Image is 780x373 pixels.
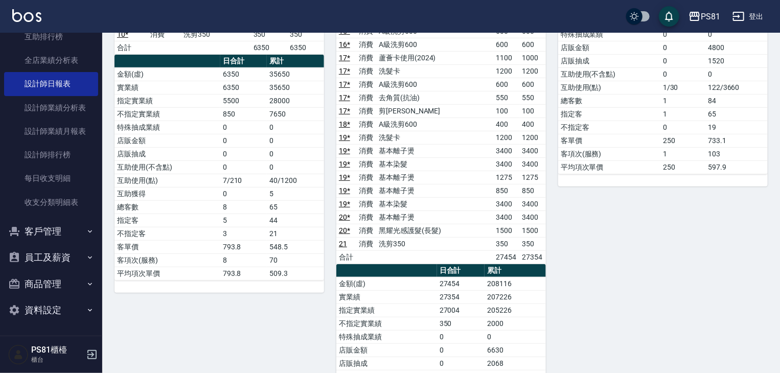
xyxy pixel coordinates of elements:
td: 0 [437,343,485,357]
td: 總客數 [558,94,660,107]
td: 600 [493,78,519,91]
td: 850 [493,184,519,197]
td: 350 [251,28,288,41]
td: 指定客 [558,107,660,121]
td: 實業績 [336,290,437,304]
td: 6350 [287,41,324,54]
td: 不指定實業績 [114,107,220,121]
a: 設計師日報表 [4,72,98,96]
td: 特殊抽成業績 [558,28,660,41]
td: 597.9 [705,160,768,174]
td: 指定客 [114,214,220,227]
img: Person [8,344,29,365]
td: 1275 [493,171,519,184]
td: 0 [220,147,267,160]
td: 550 [493,91,519,104]
td: 消費 [356,131,376,144]
td: 0 [660,28,705,41]
td: 0 [267,134,324,147]
td: 洗髮卡 [376,131,493,144]
td: A級洗剪600 [376,38,493,51]
p: 櫃台 [31,355,83,364]
td: 洗剪350 [376,237,493,250]
a: 設計師排行榜 [4,143,98,167]
td: 65 [705,107,768,121]
td: 3400 [493,197,519,211]
td: 5 [220,214,267,227]
td: 消費 [356,104,376,118]
td: 100 [520,104,546,118]
td: 基本離子燙 [376,211,493,224]
td: 0 [660,54,705,67]
td: 店販抽成 [558,54,660,67]
td: 基本染髮 [376,157,493,171]
a: 收支分類明細表 [4,191,98,214]
th: 累計 [485,264,546,277]
td: 5500 [220,94,267,107]
button: 登出 [728,7,768,26]
td: 350 [493,237,519,250]
td: 消費 [356,211,376,224]
td: 消費 [356,224,376,237]
td: 1 [660,94,705,107]
img: Logo [12,9,41,22]
td: 40/1200 [267,174,324,187]
td: 548.5 [267,240,324,253]
td: 客項次(服務) [558,147,660,160]
td: 3400 [493,211,519,224]
td: 6630 [485,343,546,357]
td: 0 [220,160,267,174]
td: 6350 [251,41,288,54]
td: 3400 [520,144,546,157]
td: 350 [437,317,485,330]
td: 3400 [520,157,546,171]
td: 27004 [437,304,485,317]
a: 設計師業績分析表 [4,96,98,120]
td: 剪[PERSON_NAME] [376,104,493,118]
button: 資料設定 [4,297,98,323]
td: 基本離子燙 [376,144,493,157]
td: 基本離子燙 [376,171,493,184]
td: 8 [220,253,267,267]
button: 客戶管理 [4,218,98,245]
td: 21 [267,227,324,240]
a: 互助排行榜 [4,25,98,49]
td: 103 [705,147,768,160]
td: 1275 [520,171,546,184]
td: 店販金額 [114,134,220,147]
td: 27354 [437,290,485,304]
td: 8 [220,200,267,214]
td: 特殊抽成業績 [336,330,437,343]
td: 消費 [356,197,376,211]
td: 1/30 [660,81,705,94]
td: 0 [660,121,705,134]
td: 28000 [267,94,324,107]
td: 不指定客 [114,227,220,240]
td: 0 [437,357,485,370]
td: 1520 [705,54,768,67]
td: 消費 [356,144,376,157]
td: 0 [485,330,546,343]
td: 消費 [356,157,376,171]
td: 消費 [356,118,376,131]
td: 793.8 [220,240,267,253]
td: 互助獲得 [114,187,220,200]
td: 4800 [705,41,768,54]
button: PS81 [684,6,724,27]
td: 600 [520,38,546,51]
td: 去角質(抗油) [376,91,493,104]
td: 互助使用(點) [558,81,660,94]
td: 指定實業績 [336,304,437,317]
td: 0 [660,41,705,54]
td: 2000 [485,317,546,330]
td: 65 [267,200,324,214]
td: 19 [705,121,768,134]
td: 實業績 [114,81,220,94]
td: 互助使用(不含點) [558,67,660,81]
td: 消費 [356,38,376,51]
td: 0 [437,330,485,343]
td: 指定實業績 [114,94,220,107]
td: 1200 [493,64,519,78]
td: 0 [267,160,324,174]
td: 350 [520,237,546,250]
